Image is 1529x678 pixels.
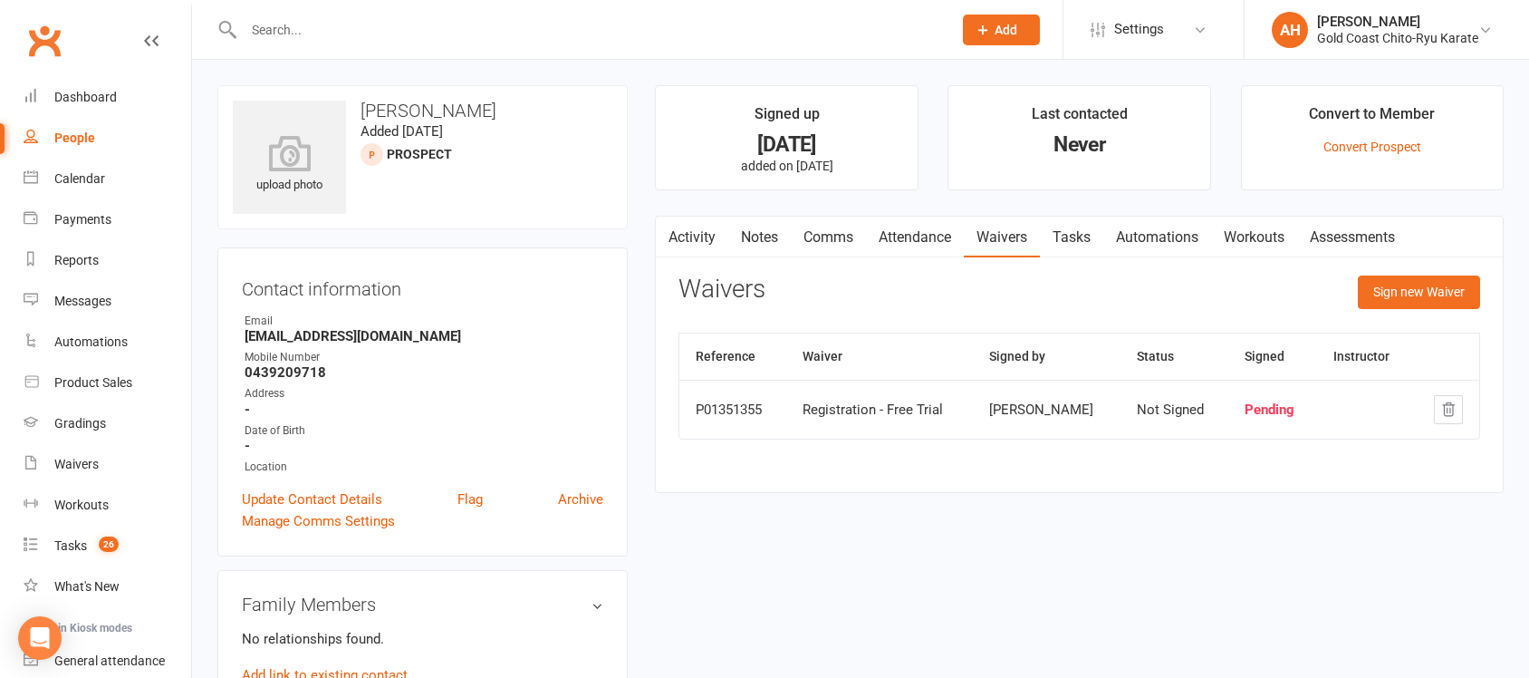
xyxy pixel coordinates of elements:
[54,253,99,267] div: Reports
[457,489,483,510] a: Flag
[1323,140,1421,154] a: Convert Prospect
[233,135,346,195] div: upload photo
[866,217,964,258] a: Attendance
[18,616,62,660] div: Open Intercom Messenger
[24,118,191,159] a: People
[24,526,191,567] a: Tasks 26
[245,385,603,402] div: Address
[24,199,191,240] a: Payments
[1309,102,1435,135] div: Convert to Member
[238,17,939,43] input: Search...
[678,276,765,304] h3: Waivers
[24,77,191,118] a: Dashboard
[242,489,382,510] a: Update Contact Details
[1317,14,1478,30] div: [PERSON_NAME]
[24,485,191,526] a: Workouts
[558,489,603,510] a: Archive
[245,402,603,418] strong: -
[1245,402,1301,418] div: Pending
[791,217,866,258] a: Comms
[245,349,603,366] div: Mobile Number
[679,334,786,380] th: Reference
[1272,12,1308,48] div: AH
[24,363,191,403] a: Product Sales
[1228,334,1317,380] th: Signed
[242,628,603,650] p: No relationships found.
[1211,217,1297,258] a: Workouts
[245,313,603,330] div: Email
[1114,9,1164,50] span: Settings
[672,135,900,154] div: [DATE]
[1040,217,1103,258] a: Tasks
[245,328,603,344] strong: [EMAIL_ADDRESS][DOMAIN_NAME]
[672,159,900,173] p: added on [DATE]
[233,101,612,121] h3: [PERSON_NAME]
[245,364,603,381] strong: 0439209718
[989,402,1104,418] div: [PERSON_NAME]
[54,538,87,553] div: Tasks
[1032,102,1128,135] div: Last contacted
[963,15,1040,45] button: Add
[995,23,1017,37] span: Add
[361,123,443,140] time: Added [DATE]
[24,281,191,322] a: Messages
[786,334,973,380] th: Waiver
[24,322,191,363] a: Automations
[54,416,106,431] div: Gradings
[24,240,191,281] a: Reports
[54,457,99,471] div: Waivers
[755,102,820,135] div: Signed up
[54,654,165,668] div: General attendance
[1317,334,1413,380] th: Instructor
[242,272,603,299] h3: Contact information
[54,498,109,512] div: Workouts
[245,459,603,476] div: Location
[696,402,770,418] div: P01351355
[54,212,111,227] div: Payments
[245,422,603,440] div: Date of Birth
[54,375,132,390] div: Product Sales
[24,403,191,444] a: Gradings
[728,217,791,258] a: Notes
[24,444,191,485] a: Waivers
[54,334,128,349] div: Automations
[242,510,395,532] a: Manage Comms Settings
[387,147,452,161] snap: prospect
[803,402,957,418] div: Registration - Free Trial
[54,579,120,594] div: What's New
[242,595,603,615] h3: Family Members
[1297,217,1408,258] a: Assessments
[1103,217,1211,258] a: Automations
[22,18,67,63] a: Clubworx
[54,294,111,308] div: Messages
[54,171,105,186] div: Calendar
[1137,402,1212,418] div: Not Signed
[24,159,191,199] a: Calendar
[965,135,1193,154] div: Never
[1120,334,1228,380] th: Status
[1317,30,1478,46] div: Gold Coast Chito-Ryu Karate
[245,438,603,454] strong: -
[54,90,117,104] div: Dashboard
[24,567,191,607] a: What's New
[1358,276,1480,308] button: Sign new Waiver
[54,131,95,145] div: People
[656,217,728,258] a: Activity
[99,537,119,552] span: 26
[964,217,1040,258] a: Waivers
[973,334,1120,380] th: Signed by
